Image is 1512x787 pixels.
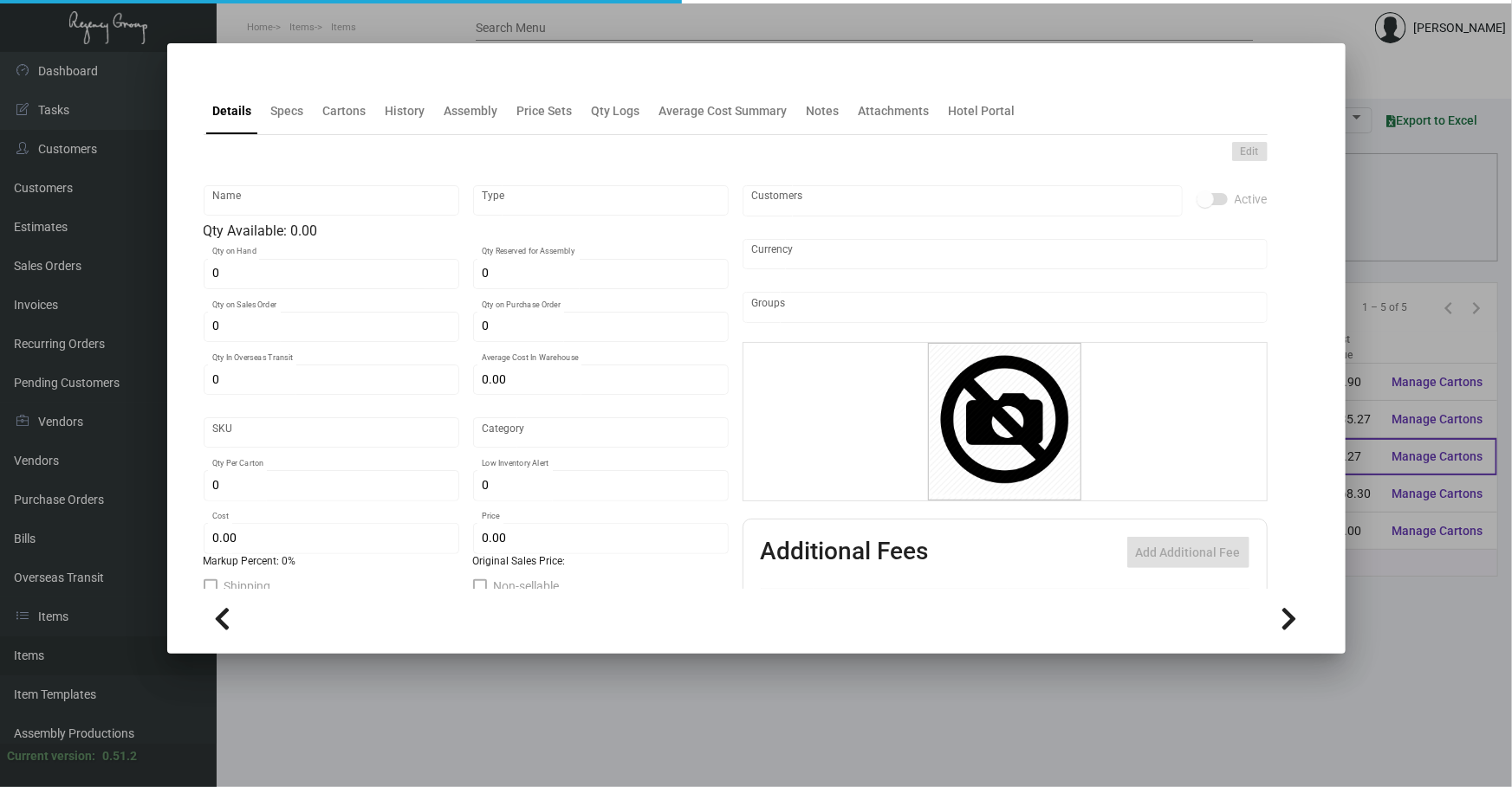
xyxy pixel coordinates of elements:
[949,102,1016,120] div: Hotel Portal
[204,221,729,242] div: Qty Available: 0.00
[271,102,304,120] div: Specs
[592,102,640,120] div: Qty Logs
[445,102,498,120] div: Assembly
[323,102,367,120] div: Cartons
[7,747,95,765] div: Current version:
[1127,537,1249,568] button: Add Additional Fee
[859,102,930,120] div: Attachments
[807,102,840,120] div: Notes
[1232,142,1268,161] button: Edit
[213,102,252,120] div: Details
[102,747,137,765] div: 0.51.2
[386,102,425,120] div: History
[659,102,788,120] div: Average Cost Summary
[751,194,1173,208] input: Add new..
[517,102,573,120] div: Price Sets
[224,576,271,597] span: Shipping
[494,576,560,597] span: Non-sellable
[1235,189,1268,210] span: Active
[1136,545,1241,559] span: Add Additional Fee
[751,300,1258,314] input: Add new..
[1241,145,1259,159] span: Edit
[761,537,929,568] h2: Additional Fees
